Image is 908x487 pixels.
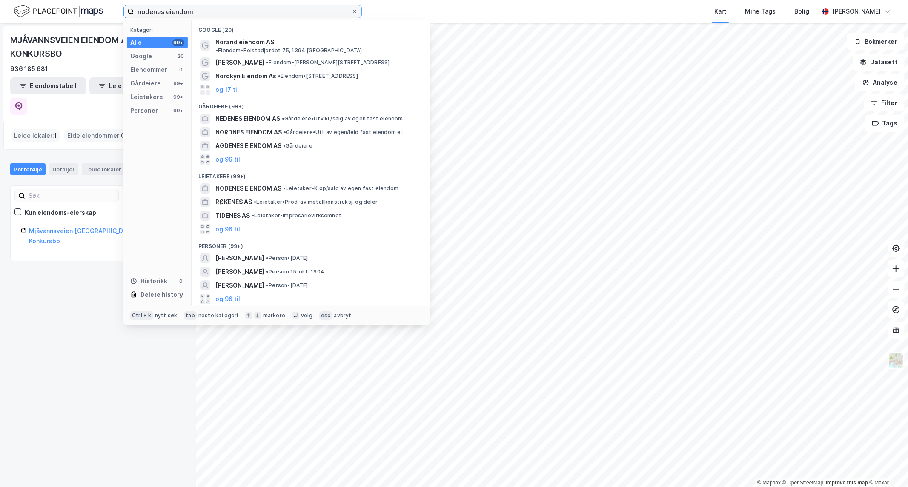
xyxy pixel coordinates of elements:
span: • [266,59,269,66]
div: Personer (99+) [192,236,430,251]
span: [PERSON_NAME] [215,280,264,290]
span: Person • [DATE] [266,282,308,289]
span: • [215,47,218,54]
span: • [252,212,254,219]
div: Gårdeiere (99+) [192,97,430,112]
button: og 17 til [215,85,239,95]
div: Ctrl + k [130,311,153,320]
span: Gårdeiere • Utvikl./salg av egen fast eiendom [282,115,403,122]
div: Historikk [130,276,167,286]
div: 20 [178,53,184,60]
a: Improve this map [826,480,868,486]
span: • [283,142,286,149]
div: 99+ [172,107,184,114]
span: RØKENES AS [215,197,252,207]
span: 0 [121,131,125,141]
div: Bolig [794,6,809,17]
div: 0 [178,278,184,285]
div: tab [184,311,197,320]
button: Bokmerker [847,33,905,50]
div: Eiendommer [130,65,167,75]
div: 99+ [172,94,184,100]
span: Leietaker • Impresariovirksomhet [252,212,341,219]
span: NEDENES EIENDOM AS [215,114,280,124]
div: esc [319,311,332,320]
div: velg [301,312,312,319]
div: 936 185 681 [10,64,48,74]
div: [PERSON_NAME] [832,6,881,17]
button: og 96 til [215,224,240,234]
div: Portefølje [10,163,46,175]
button: Eiendomstabell [10,77,86,94]
span: Norand eiendom AS [215,37,274,47]
div: Google [130,51,152,61]
span: AGDENES EIENDOM AS [215,141,281,151]
span: Leietaker • Kjøp/salg av egen fast eiendom [283,185,398,192]
div: Eide eiendommer : [64,129,129,142]
input: Søk [25,189,118,202]
input: Søk på adresse, matrikkel, gårdeiere, leietakere eller personer [134,5,351,18]
div: neste kategori [198,312,238,319]
span: Eiendom • [PERSON_NAME][STREET_ADDRESS] [266,59,390,66]
button: og 96 til [215,154,240,165]
span: Gårdeiere [283,142,312,149]
span: Gårdeiere • Utl. av egen/leid fast eiendom el. [284,129,404,136]
span: Eiendom • Reistadjordet 75, 1394 [GEOGRAPHIC_DATA] [215,47,362,54]
div: Kun eiendoms-eierskap [25,208,96,218]
span: NODENES EIENDOM AS [215,183,281,194]
a: Mapbox [757,480,781,486]
div: Google (20) [192,20,430,35]
div: nytt søk [155,312,178,319]
img: Z [888,353,904,369]
div: Mine Tags [745,6,776,17]
span: NORDNES EIENDOM AS [215,127,282,137]
button: og 96 til [215,294,240,304]
div: Leietakere (99+) [192,166,430,182]
span: [PERSON_NAME] [215,57,264,68]
button: Tags [865,115,905,132]
span: Leietaker • Prod. av metallkonstruksj. og deler [254,199,378,205]
div: Leide lokaler : [11,129,60,142]
div: Leietakere [130,92,163,102]
div: 99+ [172,80,184,87]
span: • [284,129,286,135]
div: Kategori [130,27,188,33]
div: Gårdeiere [130,78,161,88]
div: Alle [130,37,142,48]
div: Delete history [140,290,183,300]
div: 99+ [172,39,184,46]
a: Mjåvannsveien [GEOGRAPHIC_DATA] AS Konkursbo [29,227,146,245]
div: 1 [123,165,132,174]
span: • [254,199,256,205]
div: Personer [130,105,158,116]
span: • [266,268,269,275]
button: Leietakertabell [89,77,165,94]
div: MJÅVANNSVEIEN EIENDOM AS KONKURSBO [10,33,172,60]
span: • [283,185,286,191]
iframe: Chat Widget [865,446,908,487]
span: Person • 15. okt. 1904 [266,268,324,275]
span: Eiendom • [STREET_ADDRESS] [278,73,358,80]
button: Filter [864,94,905,111]
span: Nordkyn Eiendom As [215,71,276,81]
button: Analyse [855,74,905,91]
div: Kart [714,6,726,17]
span: • [278,73,281,79]
div: Leide lokaler [82,163,135,175]
span: [PERSON_NAME] [215,253,264,263]
span: 1 [54,131,57,141]
span: TIDENES AS [215,211,250,221]
div: avbryt [334,312,351,319]
div: 0 [178,66,184,73]
div: Kontrollprogram for chat [865,446,908,487]
span: • [266,282,269,288]
span: • [282,115,284,122]
span: Person • [DATE] [266,255,308,262]
div: markere [263,312,285,319]
span: [PERSON_NAME] [215,267,264,277]
a: OpenStreetMap [782,480,824,486]
button: Datasett [853,54,905,71]
img: logo.f888ab2527a4732fd821a326f86c7f29.svg [14,4,103,19]
span: • [266,255,269,261]
div: Detaljer [49,163,78,175]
